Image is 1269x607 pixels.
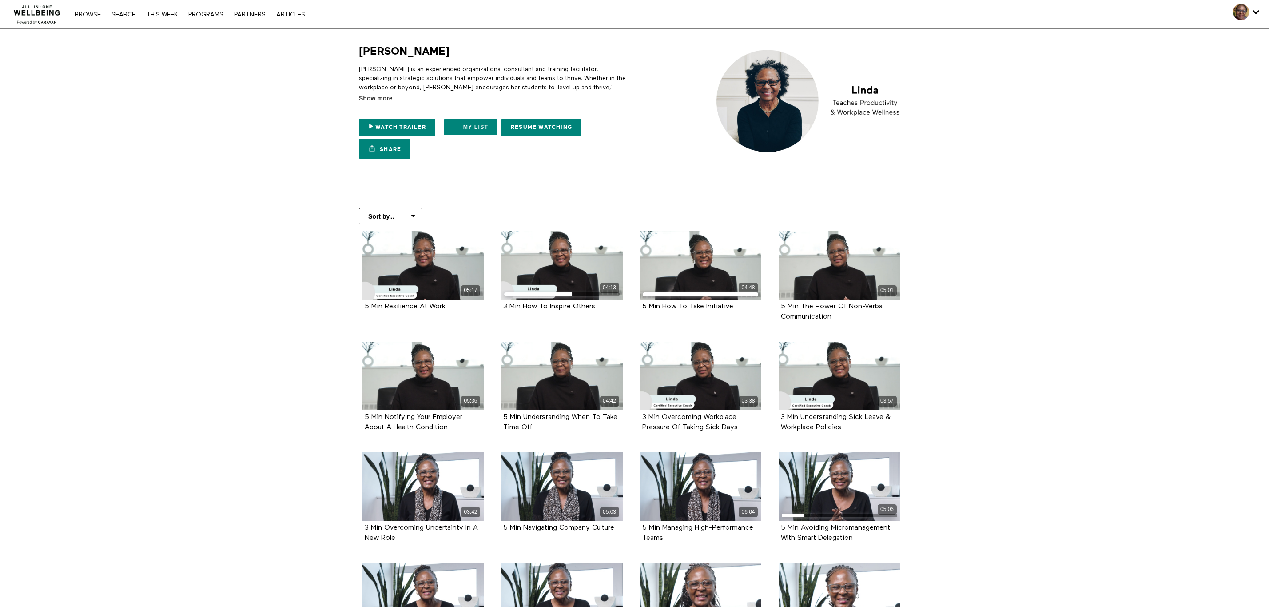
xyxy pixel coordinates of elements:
[600,396,619,406] div: 04:42
[600,507,619,517] div: 05:03
[365,303,446,310] a: 5 Min Resilience At Work
[503,414,617,431] a: 5 Min Understanding When To Take Time Off
[444,119,498,135] button: My list
[640,452,762,521] a: 5 Min Managing High-Performance Teams 06:04
[230,12,270,18] a: PARTNERS
[461,396,480,406] div: 05:36
[779,452,900,521] a: 5 Min Avoiding Micromanagement With Smart Delegation 05:06
[359,94,392,103] span: Show more
[781,524,890,541] a: 5 Min Avoiding Micromanagement With Smart Delegation
[70,12,105,18] a: Browse
[461,507,480,517] div: 03:42
[362,231,484,300] a: 5 Min Resilience At Work 05:17
[359,44,450,58] h1: [PERSON_NAME]
[365,414,462,431] a: 5 Min Notifying Your Employer About A Health Condition
[362,452,484,521] a: 3 Min Overcoming Uncertainty In A New Role 03:42
[501,119,581,136] a: Resume Watching
[503,524,614,531] a: 5 Min Navigating Company Culture
[184,12,228,18] a: PROGRAMS
[739,283,758,293] div: 04:48
[359,139,410,159] a: Share
[642,414,738,431] a: 3 Min Overcoming Workplace Pressure Of Taking Sick Days
[107,12,140,18] a: Search
[142,12,182,18] a: THIS WEEK
[359,119,435,136] a: Watch Trailer
[781,524,890,542] strong: 5 Min Avoiding Micromanagement With Smart Delegation
[501,452,623,521] a: 5 Min Navigating Company Culture 05:03
[878,285,897,296] div: 05:01
[272,12,310,18] a: ARTICLES
[365,524,478,541] a: 3 Min Overcoming Uncertainty In A New Role
[642,524,753,542] strong: 5 Min Managing High-Performance Teams
[461,285,480,296] div: 05:17
[781,414,891,431] a: 3 Min Understanding Sick Leave & Workplace Policies
[70,10,309,19] nav: Primary
[878,504,897,515] div: 05:06
[739,396,758,406] div: 03:38
[359,65,631,101] p: [PERSON_NAME] is an experienced organizational consultant and training facilitator, specializing ...
[779,342,900,410] a: 3 Min Understanding Sick Leave & Workplace Policies 03:57
[739,507,758,517] div: 06:04
[362,342,484,410] a: 5 Min Notifying Your Employer About A Health Condition 05:36
[878,396,897,406] div: 03:57
[600,283,619,293] div: 04:13
[503,303,595,310] a: 3 Min How To Inspire Others
[642,303,733,310] a: 5 Min How To Take Initiative
[709,44,910,158] img: Linda
[501,231,623,300] a: 3 Min How To Inspire Others 04:13
[640,342,762,410] a: 3 Min Overcoming Workplace Pressure Of Taking Sick Days 03:38
[781,303,884,320] a: 5 Min The Power Of Non-Verbal Communication
[640,231,762,300] a: 5 Min How To Take Initiative 04:48
[642,524,753,541] a: 5 Min Managing High-Performance Teams
[501,342,623,410] a: 5 Min Understanding When To Take Time Off 04:42
[779,231,900,300] a: 5 Min The Power Of Non-Verbal Communication 05:01
[365,524,478,542] strong: 3 Min Overcoming Uncertainty In A New Role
